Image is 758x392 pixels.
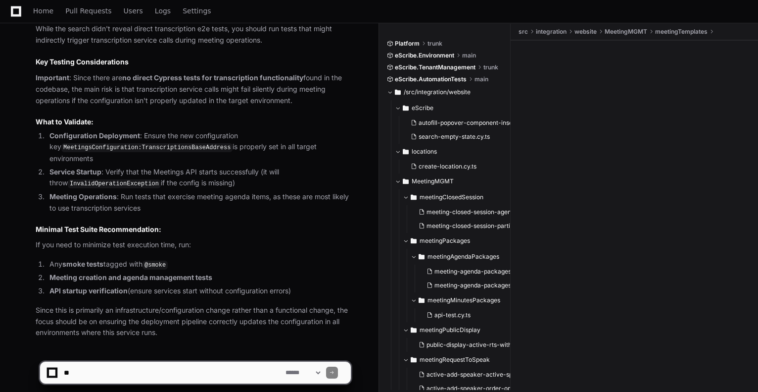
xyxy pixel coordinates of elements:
span: api-test.cy.ts [434,311,471,319]
svg: Directory [403,175,409,187]
span: Home [33,8,53,14]
span: MeetingMGMT [412,177,454,185]
code: InvalidOperationException [68,179,161,188]
button: autofill-popover-component-insert-variables.cy.ts [407,116,513,130]
button: MeetingMGMT [395,173,511,189]
svg: Directory [411,191,417,203]
svg: Directory [403,102,409,114]
strong: Meeting Operations [49,192,117,201]
svg: Directory [419,251,425,263]
span: eScribe.AutomationTests [395,75,467,83]
span: autofill-popover-component-insert-variables.cy.ts [419,119,560,127]
button: meetingPublicDisplay [403,322,519,338]
span: main [462,52,476,59]
li: : Verify that the Meetings API starts successfully (it will throw if the config is missing) [47,167,351,189]
span: meetingClosedSession [420,193,483,201]
svg: Directory [403,146,409,158]
span: meetingTemplates [655,28,708,36]
span: meetingMinutesPackages [427,296,500,304]
span: meeting-closed-session-participant-agenda-item-details.cy.ts [426,222,602,230]
button: public-display-active-rts-with-motion-details.cy.ts [415,338,521,352]
strong: API startup verification [49,286,128,295]
button: meeting-closed-session-agenda-items-in-open-session.cy.ts [415,205,521,219]
button: meeting-agenda-packages-special-comments.cy.ts [423,279,529,292]
span: meeting-agenda-packages-create-item.cy.ts [434,268,562,276]
button: api-test.cy.ts [423,308,521,322]
span: locations [412,148,437,156]
button: search-empty-state.cy.ts [407,130,513,144]
p: : Since there are found in the codebase, the main risk is that transcription service calls might ... [36,72,351,106]
svg: Directory [395,86,401,98]
span: MeetingMGMT [605,28,647,36]
li: (ensure services start without configuration errors) [47,285,351,297]
span: Platform [395,40,420,48]
span: trunk [483,63,498,71]
button: eScribe [395,100,511,116]
span: /src/integration/website [404,88,471,96]
svg: Directory [411,324,417,336]
strong: Service Startup [49,168,101,176]
span: eScribe.Environment [395,52,454,59]
svg: Directory [419,294,425,306]
span: main [474,75,488,83]
strong: Important [36,73,69,82]
p: Since this is primarily an infrastructure/configuration change rather than a functional change, t... [36,305,351,338]
span: website [574,28,597,36]
span: public-display-active-rts-with-motion-details.cy.ts [426,341,569,349]
li: : Ensure the new configuration key is properly set in all target environments [47,130,351,165]
h3: What to Validate: [36,117,351,127]
span: meetingPublicDisplay [420,326,480,334]
span: meetingPackages [420,237,470,245]
h2: Key Testing Considerations [36,57,351,67]
button: /src/integration/website [387,84,503,100]
span: Settings [183,8,211,14]
span: Logs [155,8,171,14]
button: meeting-agenda-packages-create-item.cy.ts [423,265,529,279]
h3: Minimal Test Suite Recommendation: [36,224,351,234]
span: Pull Requests [65,8,111,14]
span: eScribe.TenantManagement [395,63,475,71]
span: search-empty-state.cy.ts [419,133,490,141]
strong: Configuration Deployment [49,131,140,140]
svg: Directory [411,235,417,247]
li: : Run tests that exercise meeting agenda items, as these are most likely to use transcription ser... [47,191,351,214]
span: meeting-agenda-packages-special-comments.cy.ts [434,281,581,289]
span: integration [536,28,567,36]
button: meetingAgendaPackages [411,249,527,265]
p: While the search didn't reveal direct transcription e2e tests, you should run tests that might in... [36,23,351,46]
code: MeetingsConfiguration:TranscriptionsBaseAddress [61,143,233,152]
span: trunk [427,40,442,48]
span: meeting-closed-session-agenda-items-in-open-session.cy.ts [426,208,599,216]
button: meetingClosedSession [403,189,519,205]
strong: Meeting creation and agenda management tests [49,273,212,281]
span: src [519,28,528,36]
span: meetingAgendaPackages [427,253,499,261]
strong: no direct Cypress tests for transcription functionality [122,73,303,82]
button: create-location.cy.ts [407,160,505,173]
span: create-location.cy.ts [419,163,476,170]
button: meeting-closed-session-participant-agenda-item-details.cy.ts [415,219,521,233]
strong: smoke tests [62,260,103,268]
code: @smoke [142,261,168,270]
button: locations [395,144,511,160]
li: Any tagged with [47,259,351,271]
span: Users [124,8,143,14]
p: If you need to minimize test execution time, run: [36,239,351,251]
span: eScribe [412,104,433,112]
button: meetingPackages [403,233,519,249]
button: meetingMinutesPackages [411,292,527,308]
